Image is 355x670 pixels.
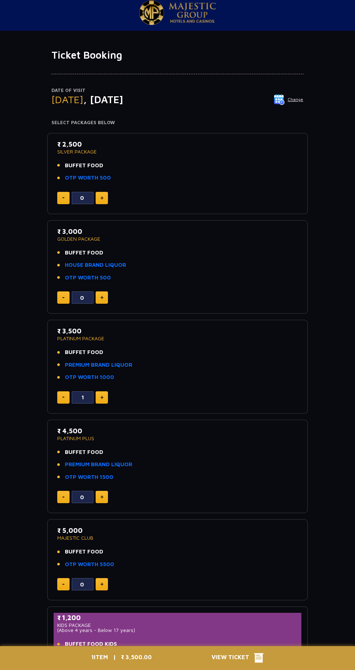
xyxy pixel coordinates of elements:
[57,149,298,154] p: SILVER PACKAGE
[57,426,298,436] p: ₹ 4,500
[62,497,64,498] img: minus
[83,93,123,105] span: , [DATE]
[62,584,64,585] img: minus
[65,348,103,357] span: BUFFET FOOD
[65,560,114,569] a: OTP WORTH 5500
[65,361,132,369] a: PREMIUM BRAND LIQUOR
[57,326,298,336] p: ₹ 3,500
[65,448,103,456] span: BUFFET FOOD
[65,460,132,469] a: PREMIUM BRAND LIQUOR
[100,582,104,586] img: plus
[100,196,104,200] img: plus
[121,654,152,660] span: ₹ 3,500.00
[65,373,114,382] a: OTP WORTH 1000
[65,640,117,648] span: BUFFET FOOD KIDS
[65,161,103,170] span: BUFFET FOOD
[65,249,103,257] span: BUFFET FOOD
[51,87,304,94] p: Date of Visit
[57,436,298,441] p: PLATINUM PLUS
[212,653,264,663] button: View Ticket
[169,3,216,23] img: Majestic Pride
[273,94,304,105] button: Change
[57,236,298,241] p: GOLDEN PACKAGE
[65,261,126,269] a: HOUSE BRAND LIQUOR
[51,49,304,61] h1: Ticket Booking
[65,174,111,182] a: OTP WORTH 500
[91,654,94,660] span: 1
[62,197,64,198] img: minus
[57,227,298,236] p: ₹ 3,000
[57,628,298,633] p: (Above 4 years - Below 17 years)
[57,526,298,535] p: ₹ 5,000
[62,297,64,298] img: minus
[100,396,104,399] img: plus
[57,623,298,628] p: KIDS PACKAGE
[57,336,298,341] p: PLATINUM PACKAGE
[65,274,111,282] a: OTP WORTH 500
[100,296,104,299] img: plus
[91,653,108,663] p: ITEM
[51,120,304,126] h4: Select Packages Below
[139,0,164,25] img: Majestic Pride
[65,548,103,556] span: BUFFET FOOD
[57,535,298,540] p: MAJESTIC CLUB
[65,473,113,481] a: OTP WORTH 1500
[62,397,64,398] img: minus
[57,139,298,149] p: ₹ 2,500
[108,653,121,663] p: |
[51,93,83,105] span: [DATE]
[212,653,254,663] span: View Ticket
[100,495,104,499] img: plus
[57,613,298,623] p: ₹ 1,200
